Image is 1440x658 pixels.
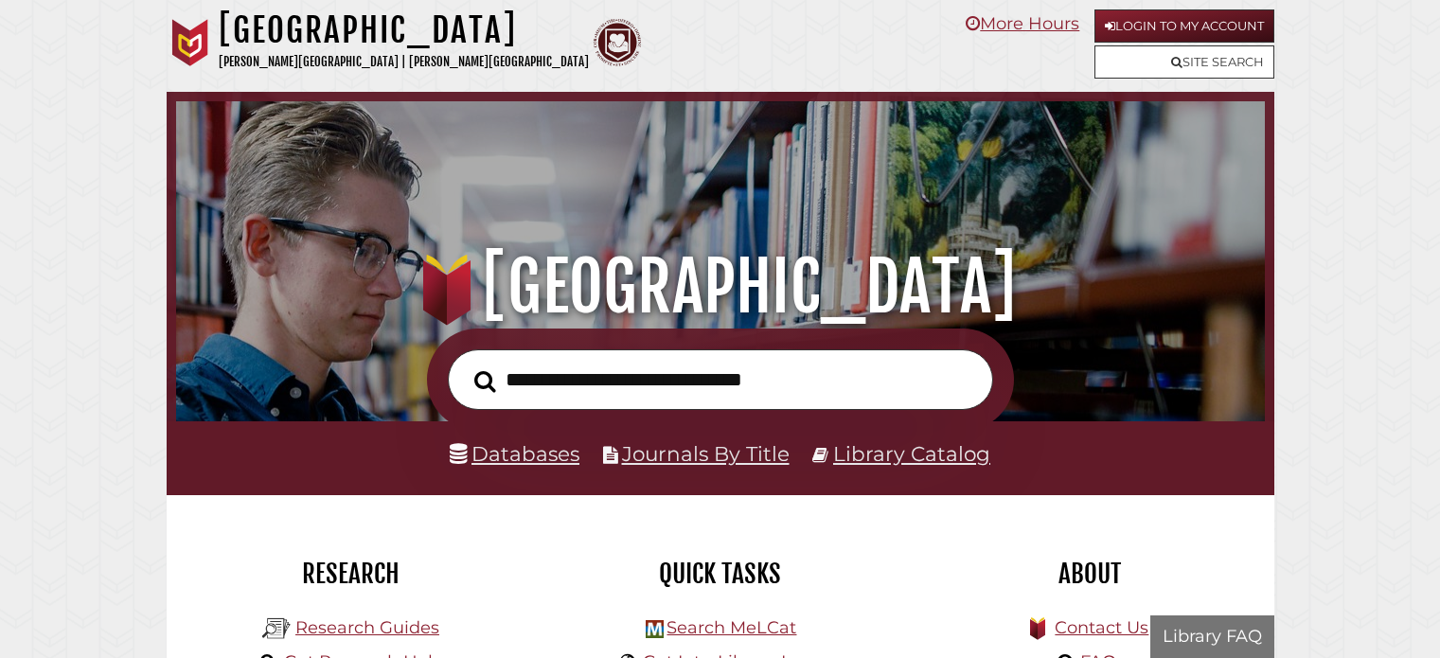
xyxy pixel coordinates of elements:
[550,558,891,590] h2: Quick Tasks
[197,245,1242,329] h1: [GEOGRAPHIC_DATA]
[1094,9,1274,43] a: Login to My Account
[219,9,589,51] h1: [GEOGRAPHIC_DATA]
[167,19,214,66] img: Calvin University
[262,614,291,643] img: Hekman Library Logo
[1055,617,1148,638] a: Contact Us
[465,365,506,398] button: Search
[622,441,790,466] a: Journals By Title
[181,558,522,590] h2: Research
[295,617,439,638] a: Research Guides
[594,19,641,66] img: Calvin Theological Seminary
[966,13,1079,34] a: More Hours
[833,441,990,466] a: Library Catalog
[1094,45,1274,79] a: Site Search
[919,558,1260,590] h2: About
[219,51,589,73] p: [PERSON_NAME][GEOGRAPHIC_DATA] | [PERSON_NAME][GEOGRAPHIC_DATA]
[646,620,664,638] img: Hekman Library Logo
[667,617,796,638] a: Search MeLCat
[474,369,496,392] i: Search
[450,441,579,466] a: Databases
